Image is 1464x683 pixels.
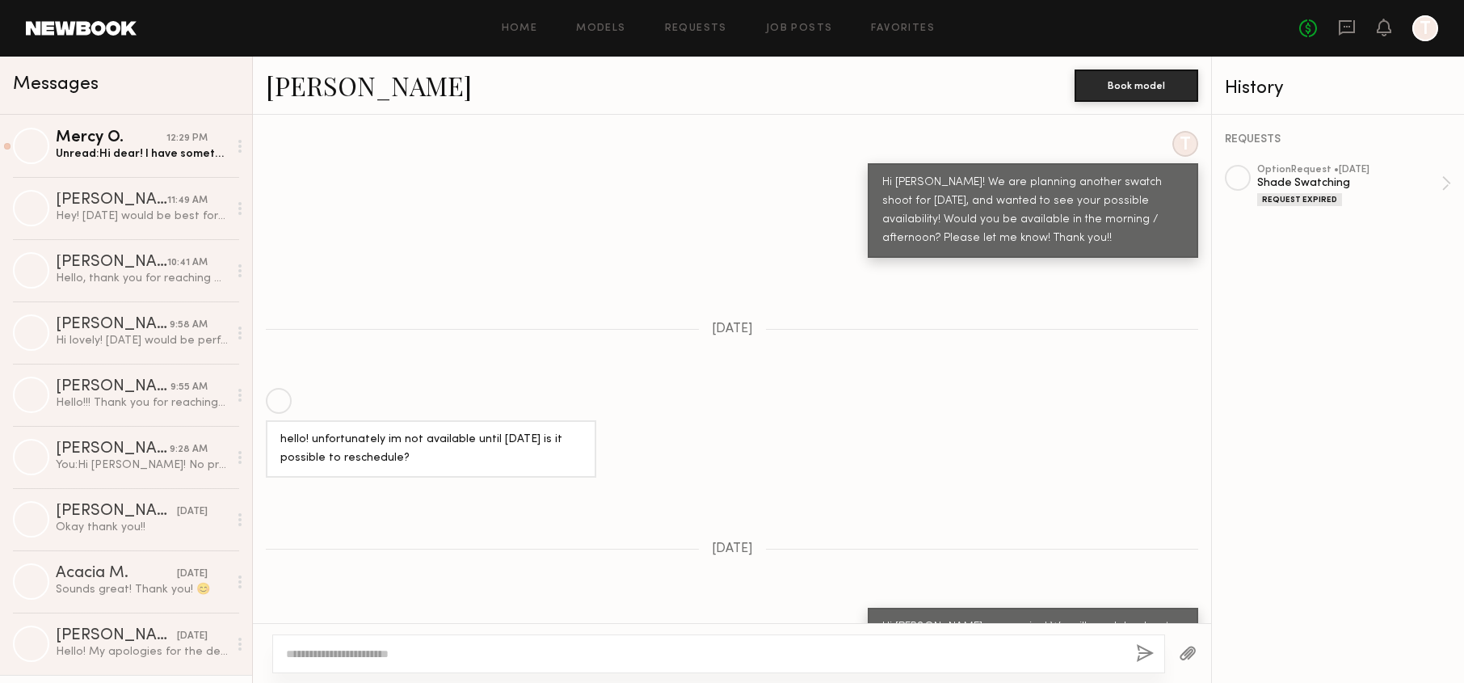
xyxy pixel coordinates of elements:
div: Hi lovely! [DATE] would be perfect :) [56,333,228,348]
div: [PERSON_NAME] [56,628,177,644]
div: REQUESTS [1225,134,1451,145]
div: [DATE] [177,504,208,520]
div: [DATE] [177,567,208,582]
a: [PERSON_NAME] [266,68,472,103]
div: Hi [PERSON_NAME], no worries! We will reach back out for the next one. [882,618,1184,656]
div: [PERSON_NAME] [56,192,167,209]
span: [DATE] [712,542,753,556]
div: [PERSON_NAME] [56,255,167,271]
div: Acacia M. [56,566,177,582]
div: option Request • [DATE] [1257,165,1441,175]
div: Sounds great! Thank you! 😊 [56,582,228,597]
div: Unread: Hi dear! I have something [DATE] until 3pm . [DATE] I’m available all day before 5pm. [56,146,228,162]
div: 9:58 AM [170,318,208,333]
div: Request Expired [1257,193,1342,206]
div: Hello! My apologies for the delayed response. Unfortunately I was available [DATE] and completely... [56,644,228,660]
button: Book model [1075,70,1198,102]
span: Messages [13,75,99,94]
div: [PERSON_NAME] [56,379,170,395]
span: [DATE] [712,323,753,336]
a: Models [576,23,625,34]
div: 9:55 AM [170,380,208,395]
div: Shade Swatching [1257,175,1441,191]
a: Book model [1075,78,1198,91]
a: optionRequest •[DATE]Shade SwatchingRequest Expired [1257,165,1451,206]
div: Mercy O. [56,130,166,146]
div: hello! unfortunately im not available until [DATE] is it possible to reschedule? [280,431,582,468]
div: [PERSON_NAME] [56,317,170,333]
div: [PERSON_NAME] [56,504,177,520]
div: History [1225,79,1451,98]
div: 12:29 PM [166,131,208,146]
div: You: Hi [PERSON_NAME]! No problem! We are planning another model shoot day for either [DATE] or [... [56,457,228,473]
div: 11:49 AM [167,193,208,209]
div: [DATE] [177,629,208,644]
a: Favorites [871,23,935,34]
div: 9:28 AM [170,442,208,457]
div: 10:41 AM [167,255,208,271]
div: Hello, thank you for reaching out! Unfortunately I’m out of town until [DATE] [56,271,228,286]
div: Hi [PERSON_NAME]! We are planning another swatch shoot for [DATE], and wanted to see your possibl... [882,174,1184,248]
div: Hello!!! Thank you for reaching out. I am available [DATE] or [DATE]. I just need to know the tim... [56,395,228,411]
div: Okay thank you!! [56,520,228,535]
a: Requests [665,23,727,34]
a: Job Posts [766,23,833,34]
div: Hey! [DATE] would be best for me but I could make [DATE] work as well [56,209,228,224]
a: T [1412,15,1438,41]
a: Home [502,23,538,34]
div: [PERSON_NAME] [56,441,170,457]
